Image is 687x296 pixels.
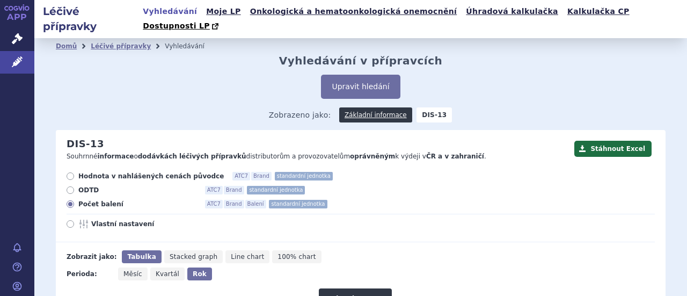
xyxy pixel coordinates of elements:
p: Souhrnné o distributorům a provozovatelům k výdeji v . [67,152,569,161]
span: Stacked graph [170,253,217,261]
h2: Vyhledávání v přípravcích [279,54,443,67]
span: ATC7 [232,172,250,181]
strong: DIS-13 [416,107,452,122]
a: Onkologická a hematoonkologická onemocnění [247,4,461,19]
a: Kalkulačka CP [564,4,633,19]
h2: DIS-13 [67,138,104,150]
span: Tabulka [127,253,156,261]
span: Line chart [231,253,264,261]
span: Brand [224,186,244,194]
a: Vyhledávání [140,4,200,19]
span: Brand [224,200,244,208]
span: Kvartál [156,270,179,278]
strong: oprávněným [350,153,395,160]
button: Upravit hledání [321,75,400,99]
span: ODTD [78,186,196,194]
a: Dostupnosti LP [140,19,224,34]
strong: ČR a v zahraničí [426,153,484,160]
span: standardní jednotka [247,186,305,194]
span: Měsíc [123,270,142,278]
a: Úhradová kalkulačka [463,4,561,19]
span: Hodnota v nahlášených cenách původce [78,172,224,181]
span: Zobrazeno jako: [269,107,331,122]
a: Domů [56,42,77,50]
strong: dodávkách léčivých přípravků [138,153,246,160]
div: Zobrazit jako: [67,250,116,263]
span: Vlastní nastavení [91,220,209,228]
li: Vyhledávání [165,38,218,54]
span: ATC7 [205,186,223,194]
div: Perioda: [67,268,113,280]
span: Balení [245,200,266,208]
span: 100% chart [277,253,316,261]
span: ATC7 [205,200,223,208]
span: standardní jednotka [275,172,333,181]
a: Léčivé přípravky [91,42,151,50]
a: Moje LP [203,4,244,19]
button: Stáhnout Excel [574,141,652,157]
span: Počet balení [78,200,196,208]
span: Dostupnosti LP [143,21,210,30]
span: Brand [251,172,272,181]
a: Základní informace [339,107,412,122]
span: Rok [193,270,207,278]
h2: Léčivé přípravky [34,4,140,34]
strong: informace [98,153,134,160]
span: standardní jednotka [269,200,327,208]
